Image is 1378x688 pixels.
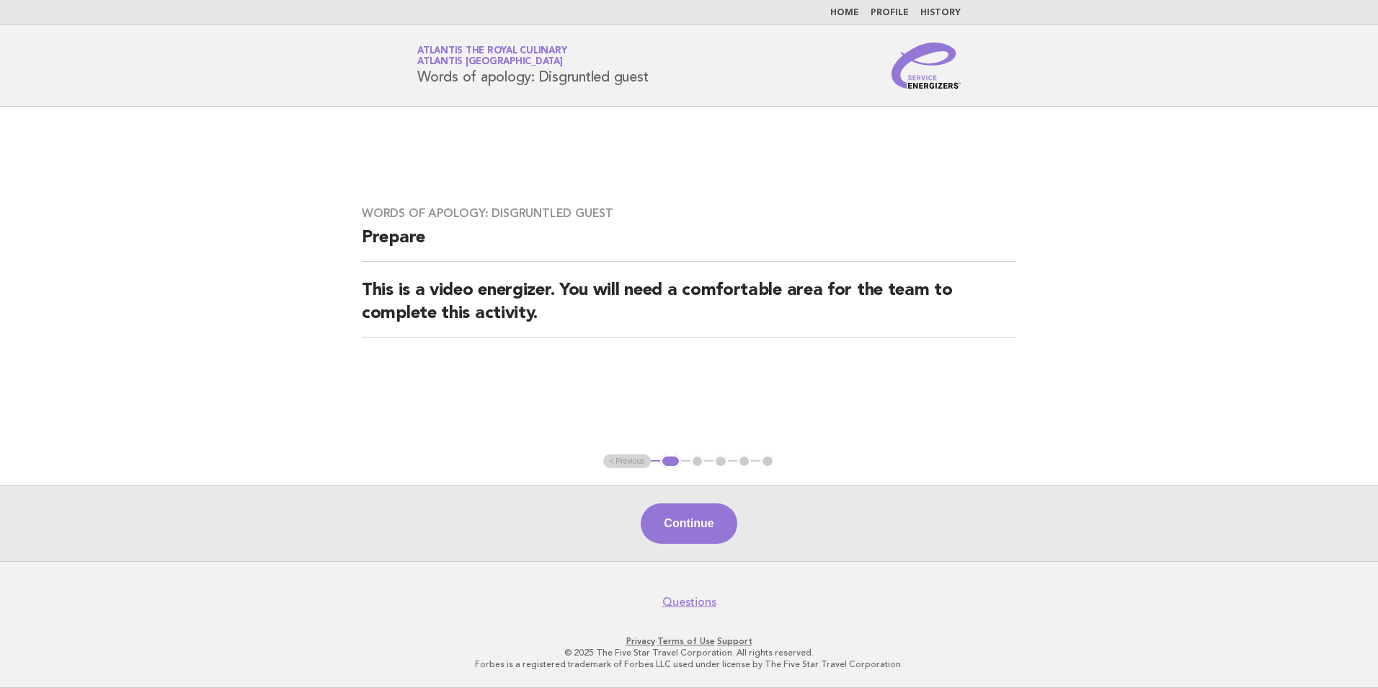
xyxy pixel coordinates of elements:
a: Home [830,9,859,17]
a: Privacy [626,636,655,646]
a: History [920,9,961,17]
a: Support [717,636,752,646]
a: Profile [871,9,909,17]
h2: This is a video energizer. You will need a comfortable area for the team to complete this activity. [362,279,1016,338]
h1: Words of apology: Disgruntled guest [417,47,648,84]
span: Atlantis [GEOGRAPHIC_DATA] [417,58,563,67]
button: Continue [641,503,737,544]
p: © 2025 The Five Star Travel Corporation. All rights reserved. [248,647,1130,658]
button: 1 [660,454,681,469]
p: Forbes is a registered trademark of Forbes LLC used under license by The Five Star Travel Corpora... [248,658,1130,670]
a: Terms of Use [657,636,715,646]
a: Questions [662,595,716,609]
img: Service Energizers [892,43,961,89]
h2: Prepare [362,226,1016,262]
h3: Words of apology: Disgruntled guest [362,206,1016,221]
p: · · [248,635,1130,647]
a: Atlantis the Royal CulinaryAtlantis [GEOGRAPHIC_DATA] [417,46,566,66]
